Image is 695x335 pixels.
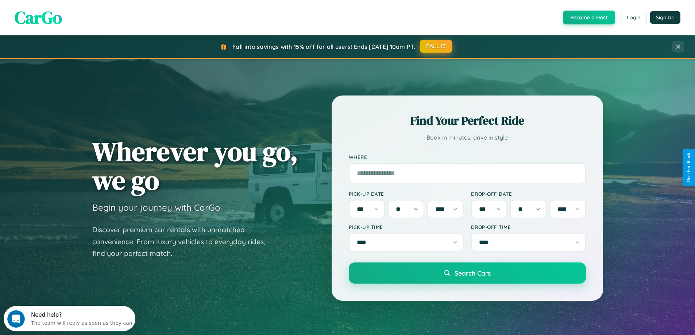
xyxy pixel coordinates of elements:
[471,224,586,230] label: Drop-off Time
[349,113,586,129] h2: Find Your Perfect Ride
[232,43,415,50] span: Fall into savings with 15% off for all users! Ends [DATE] 10am PT.
[650,11,680,24] button: Sign Up
[349,224,464,230] label: Pick-up Time
[27,6,129,12] div: Need help?
[92,224,275,260] p: Discover premium car rentals with unmatched convenience. From luxury vehicles to everyday rides, ...
[455,269,491,277] span: Search Cars
[349,191,464,197] label: Pick-up Date
[4,306,135,331] iframe: Intercom live chat discovery launcher
[471,191,586,197] label: Drop-off Date
[686,153,691,182] div: Give Feedback
[349,132,586,143] p: Book in minutes, drive in style
[420,40,452,53] button: FALL15
[563,11,615,24] button: Become a Host
[621,11,646,24] button: Login
[3,3,136,23] div: Open Intercom Messenger
[27,12,129,20] div: The team will reply as soon as they can
[92,137,298,195] h1: Wherever you go, we go
[7,310,25,328] iframe: Intercom live chat
[349,262,586,284] button: Search Cars
[349,154,586,160] label: Where
[15,5,62,30] span: CarGo
[92,202,220,213] h3: Begin your journey with CarGo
